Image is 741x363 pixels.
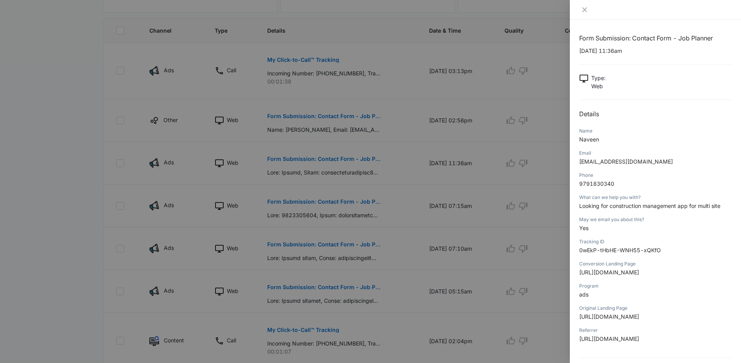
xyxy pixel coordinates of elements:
div: Referrer [579,327,732,334]
div: Phone [579,172,732,179]
p: Web [591,82,606,90]
div: What can we help you with? [579,194,732,201]
span: close [582,7,588,13]
span: Naveen [579,136,599,143]
div: Conversion Landing Page [579,260,732,267]
span: Yes [579,225,589,231]
div: Program [579,283,732,290]
h1: Form Submission: Contact Form - Job Planner [579,33,732,43]
h2: Details [579,109,732,119]
button: Close [579,6,590,13]
div: Name [579,127,732,134]
p: Type : [591,74,606,82]
span: [EMAIL_ADDRESS][DOMAIN_NAME] [579,158,673,165]
span: ads [579,291,589,298]
div: Tracking ID [579,238,732,245]
div: May we email you about this? [579,216,732,223]
div: Email [579,150,732,157]
span: Looking for construction management app for multi site [579,202,720,209]
span: [URL][DOMAIN_NAME] [579,313,639,320]
span: 9791830340 [579,180,614,187]
span: [URL][DOMAIN_NAME] [579,335,639,342]
span: [URL][DOMAIN_NAME] [579,269,639,276]
div: Original Landing Page [579,305,732,312]
span: 0wEkP-tHbHE-WNH55-xQKfO [579,247,661,253]
p: [DATE] 11:36am [579,47,732,55]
